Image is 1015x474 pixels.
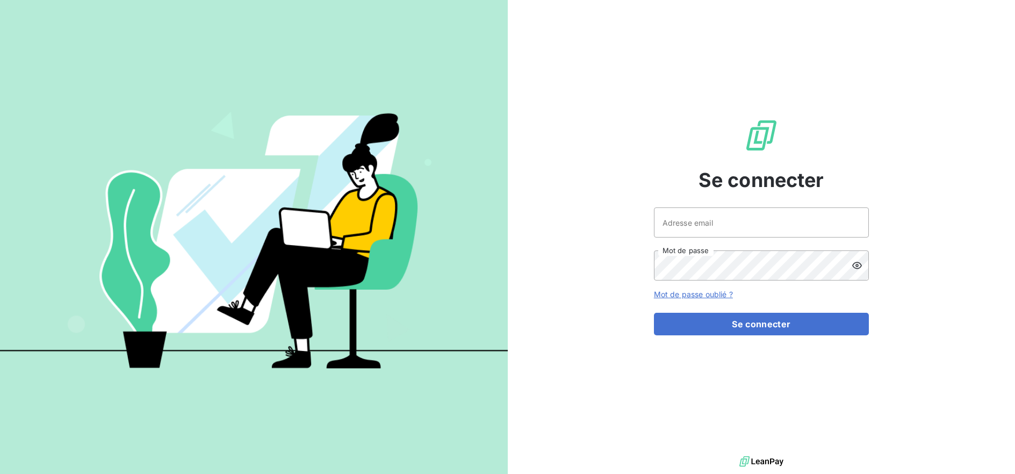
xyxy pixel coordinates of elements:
[739,454,783,470] img: logo
[699,166,824,195] span: Se connecter
[654,207,869,238] input: placeholder
[654,290,733,299] a: Mot de passe oublié ?
[744,118,779,153] img: Logo LeanPay
[654,313,869,335] button: Se connecter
